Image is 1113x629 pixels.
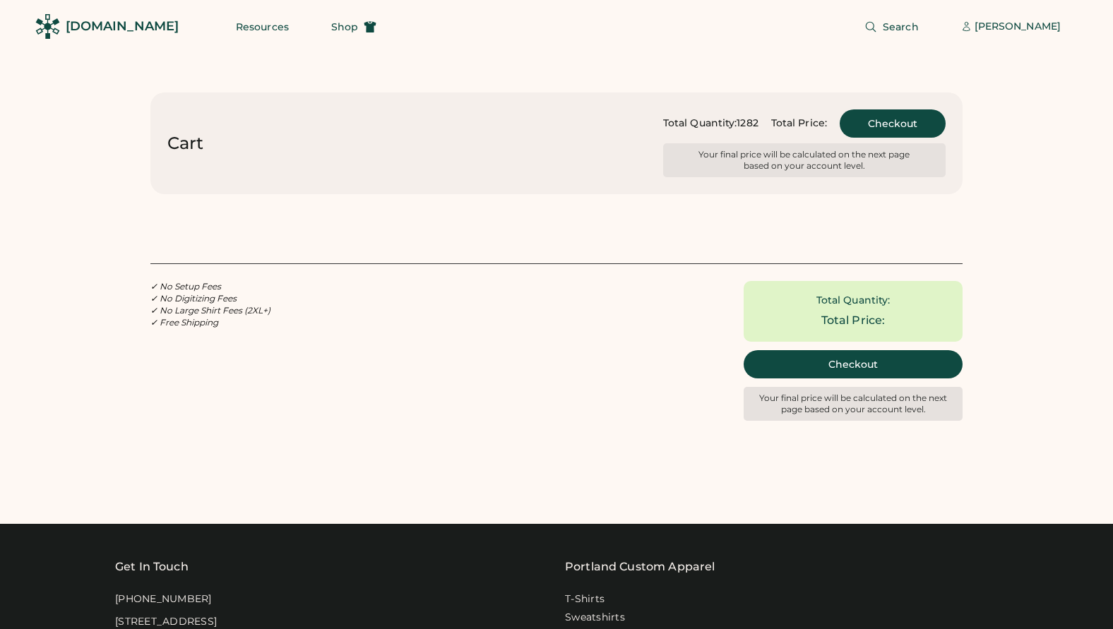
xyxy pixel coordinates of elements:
[975,20,1061,34] div: [PERSON_NAME]
[150,305,270,316] em: ✓ No Large Shirt Fees (2XL+)
[314,13,393,41] button: Shop
[150,293,237,304] em: ✓ No Digitizing Fees
[749,393,957,415] div: Your final price will be calculated on the next page based on your account level.
[816,294,891,308] div: Total Quantity:
[771,116,827,131] div: Total Price:
[840,109,946,138] button: Checkout
[695,149,914,172] div: Your final price will be calculated on the next page based on your account level.
[115,615,217,629] div: [STREET_ADDRESS]
[35,14,60,39] img: Rendered Logo - Screens
[115,592,212,606] div: [PHONE_NUMBER]
[663,116,737,131] div: Total Quantity:
[66,18,179,35] div: [DOMAIN_NAME]
[883,22,919,32] span: Search
[565,611,625,625] a: Sweatshirts
[847,13,936,41] button: Search
[565,592,605,606] a: T-Shirts
[331,22,358,32] span: Shop
[821,312,886,329] div: Total Price:
[150,281,221,292] em: ✓ No Setup Fees
[115,558,189,575] div: Get In Touch
[150,317,218,328] em: ✓ Free Shipping
[167,132,203,155] div: Cart
[744,350,963,378] button: Checkout
[219,13,306,41] button: Resources
[565,558,715,575] a: Portland Custom Apparel
[737,116,758,131] div: 1282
